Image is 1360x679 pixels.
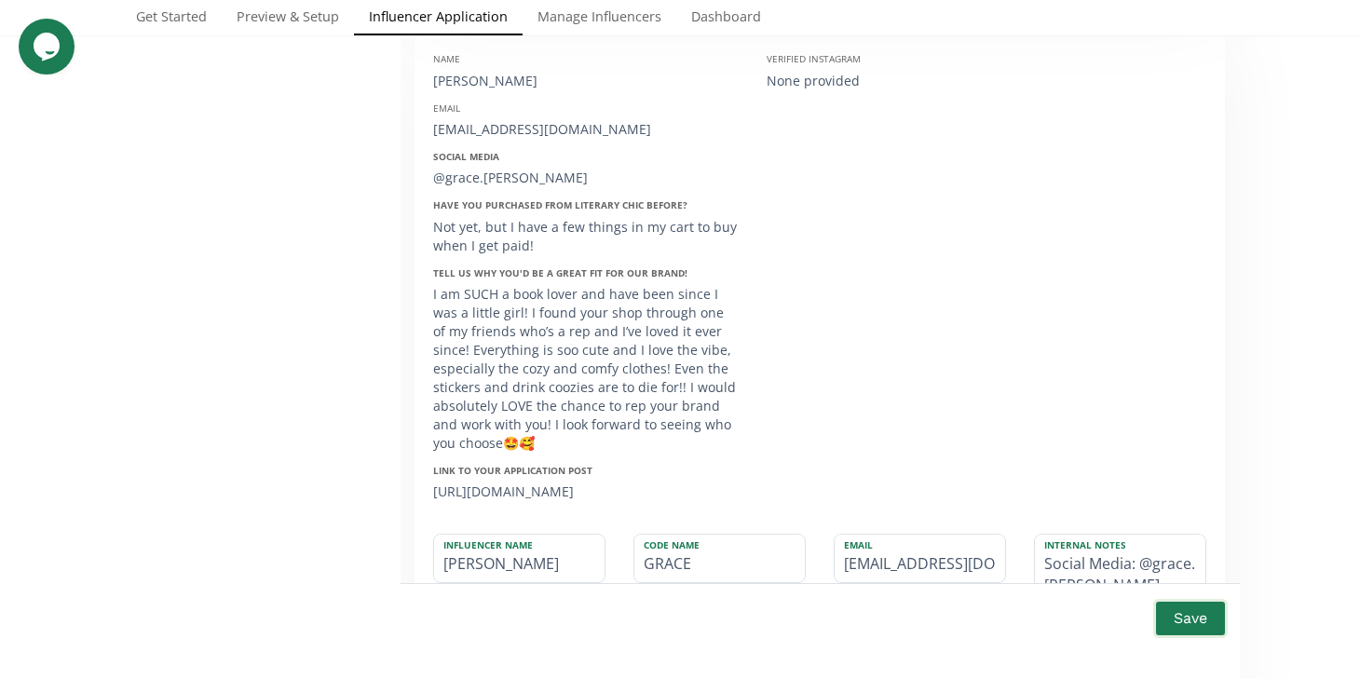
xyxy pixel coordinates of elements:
div: [PERSON_NAME] [433,72,739,90]
div: Not yet, but I have a few things in my cart to buy when I get paid! [433,218,739,255]
div: None provided [767,72,1072,90]
div: [URL][DOMAIN_NAME] [433,482,739,501]
strong: Social Media [433,150,499,163]
div: [EMAIL_ADDRESS][DOMAIN_NAME] [433,120,739,139]
div: Verified Instagram [767,52,1072,65]
label: Email [835,535,986,551]
div: @grace.[PERSON_NAME] [433,169,739,187]
strong: Link to your application post [433,464,592,477]
label: Internal Notes [1035,535,1187,551]
div: Email [433,102,739,115]
strong: Have you purchased from Literary Chic before? [433,198,687,211]
iframe: chat widget [19,19,78,75]
div: I am SUCH a book lover and have been since I was a little girl! I found your shop through one of ... [433,285,739,453]
div: Name [433,52,739,65]
strong: Tell us why you'd be a great fit for our brand! [433,266,687,279]
label: Code Name [634,535,786,551]
button: Save [1153,598,1228,638]
label: Influencer Name [434,535,586,551]
textarea: Social Media: @grace.[PERSON_NAME] Have you purchased from Literary Chic before?: Not yet, but I ... [1035,535,1205,604]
